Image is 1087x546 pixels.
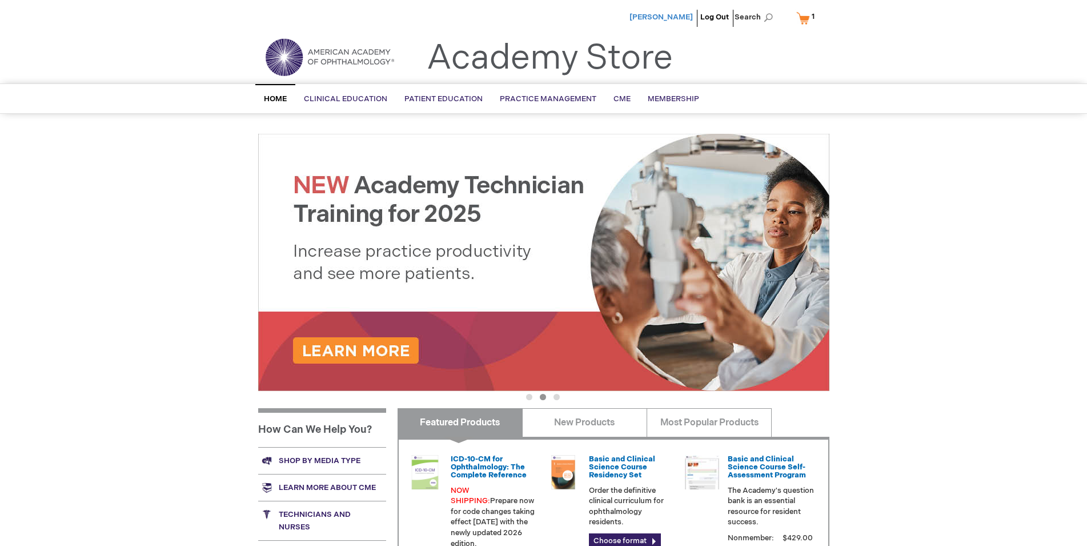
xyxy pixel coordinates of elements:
a: Basic and Clinical Science Course Residency Set [589,455,655,480]
img: 02850963u_47.png [546,455,580,489]
a: 1 [794,8,822,28]
a: Academy Store [427,38,673,79]
h1: How Can We Help You? [258,408,386,447]
img: 0120008u_42.png [408,455,442,489]
a: Shop by media type [258,447,386,474]
p: Order the definitive clinical curriculum for ophthalmology residents. [589,485,676,528]
span: Patient Education [404,94,483,103]
a: Basic and Clinical Science Course Self-Assessment Program [728,455,806,480]
font: NOW SHIPPING: [451,486,490,506]
button: 3 of 3 [553,394,560,400]
button: 2 of 3 [540,394,546,400]
span: Practice Management [500,94,596,103]
a: Learn more about CME [258,474,386,501]
span: CME [613,94,631,103]
span: $429.00 [781,533,815,543]
span: Clinical Education [304,94,387,103]
p: The Academy's question bank is an essential resource for resident success. [728,485,815,528]
span: 1 [812,12,815,21]
img: bcscself_20.jpg [685,455,719,489]
a: New Products [522,408,647,437]
span: Membership [648,94,699,103]
button: 1 of 3 [526,394,532,400]
a: ICD-10-CM for Ophthalmology: The Complete Reference [451,455,527,480]
a: Log Out [700,13,729,22]
span: Home [264,94,287,103]
a: Most Popular Products [647,408,772,437]
strong: Nonmember: [728,531,774,545]
span: Search [735,6,778,29]
a: Featured Products [398,408,523,437]
a: [PERSON_NAME] [629,13,693,22]
a: Technicians and nurses [258,501,386,540]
